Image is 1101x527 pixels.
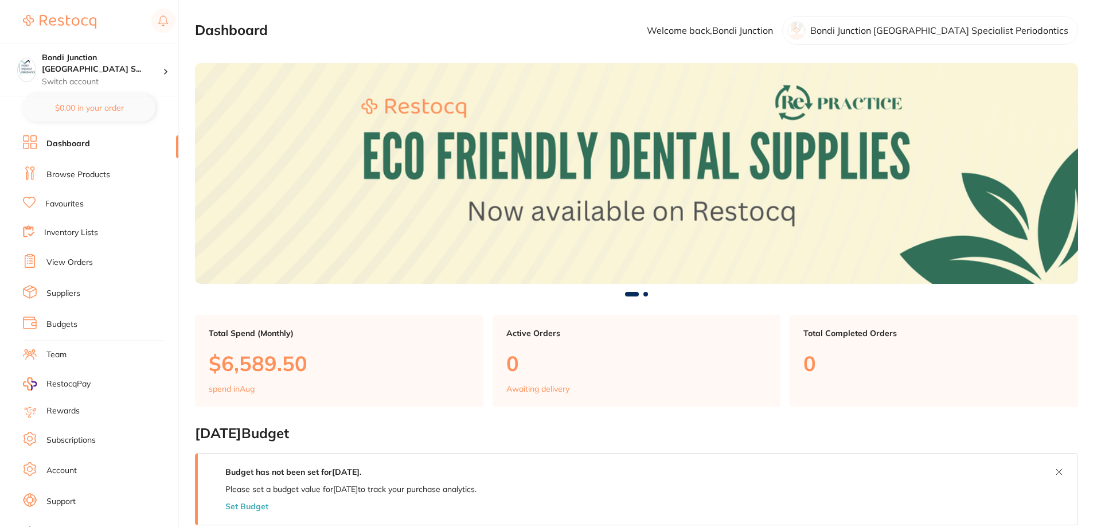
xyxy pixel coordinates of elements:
a: RestocqPay [23,377,91,391]
img: Bondi Junction Sydney Specialist Periodontics [18,58,36,76]
a: Restocq Logo [23,9,96,35]
p: Total Spend (Monthly) [209,329,470,338]
a: Browse Products [46,169,110,181]
a: Support [46,496,76,508]
p: Switch account [42,76,163,88]
a: Total Completed Orders0 [790,315,1078,408]
img: Dashboard [195,63,1078,284]
p: Please set a budget value for [DATE] to track your purchase analytics. [225,485,477,494]
a: Dashboard [46,138,90,150]
h2: [DATE] Budget [195,425,1078,442]
p: 0 [506,352,767,375]
a: View Orders [46,257,93,268]
button: Set Budget [225,502,268,511]
a: Budgets [46,319,77,330]
img: RestocqPay [23,377,37,391]
a: Favourites [45,198,84,210]
a: Team [46,349,67,361]
p: $6,589.50 [209,352,470,375]
p: Bondi Junction [GEOGRAPHIC_DATA] Specialist Periodontics [810,25,1068,36]
p: Total Completed Orders [803,329,1064,338]
p: Awaiting delivery [506,384,569,393]
h2: Dashboard [195,22,268,38]
button: $0.00 in your order [23,94,155,122]
p: Active Orders [506,329,767,338]
p: Welcome back, Bondi Junction [647,25,773,36]
a: Suppliers [46,288,80,299]
a: Account [46,465,77,477]
h4: Bondi Junction Sydney Specialist Periodontics [42,52,163,75]
img: Restocq Logo [23,15,96,29]
strong: Budget has not been set for [DATE] . [225,467,361,477]
a: Rewards [46,405,80,417]
a: Active Orders0Awaiting delivery [493,315,781,408]
a: Inventory Lists [44,227,98,239]
a: Subscriptions [46,435,96,446]
span: RestocqPay [46,378,91,390]
p: 0 [803,352,1064,375]
a: Total Spend (Monthly)$6,589.50spend inAug [195,315,483,408]
p: spend in Aug [209,384,255,393]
